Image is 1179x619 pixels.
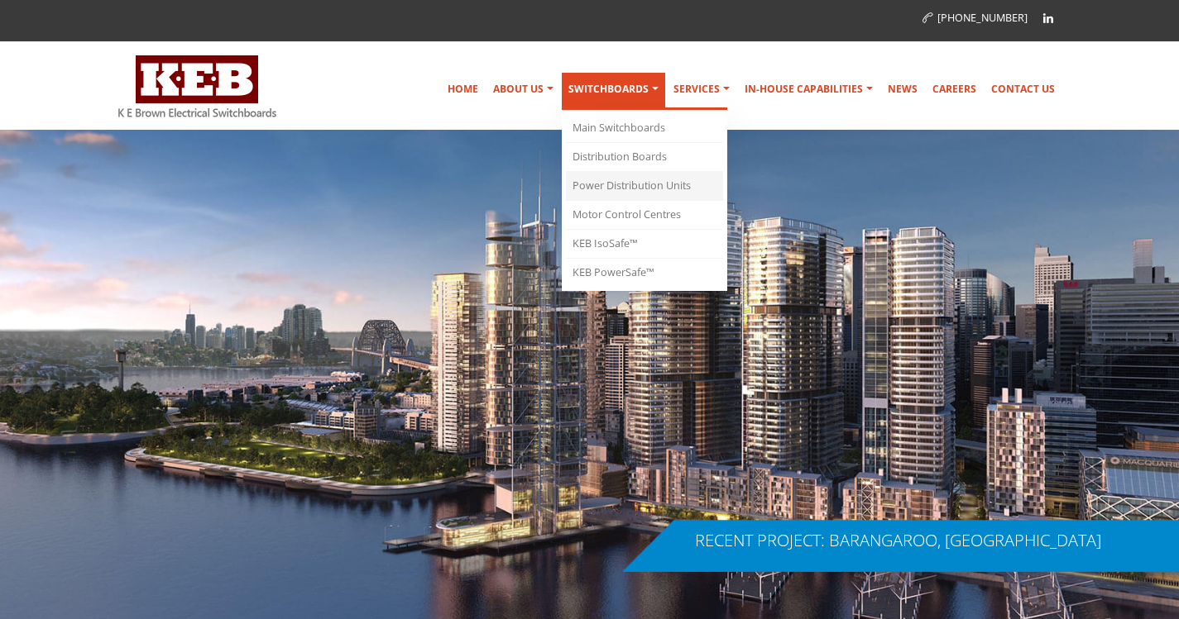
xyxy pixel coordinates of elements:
a: Home [441,73,485,106]
a: KEB IsoSafe™ [566,230,723,259]
a: News [881,73,924,106]
a: [PHONE_NUMBER] [923,11,1028,25]
a: Distribution Boards [566,143,723,172]
div: RECENT PROJECT: BARANGAROO, [GEOGRAPHIC_DATA] [695,532,1101,549]
a: Main Switchboards [566,114,723,143]
a: Linkedin [1036,6,1061,31]
a: About Us [486,73,560,106]
a: Services [667,73,736,106]
a: Switchboards [562,73,665,110]
a: Power Distribution Units [566,172,723,201]
a: In-house Capabilities [738,73,879,106]
img: K E Brown Electrical Switchboards [118,55,276,117]
a: KEB PowerSafe™ [566,259,723,287]
a: Contact Us [985,73,1062,106]
a: Careers [926,73,983,106]
a: Motor Control Centres [566,201,723,230]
